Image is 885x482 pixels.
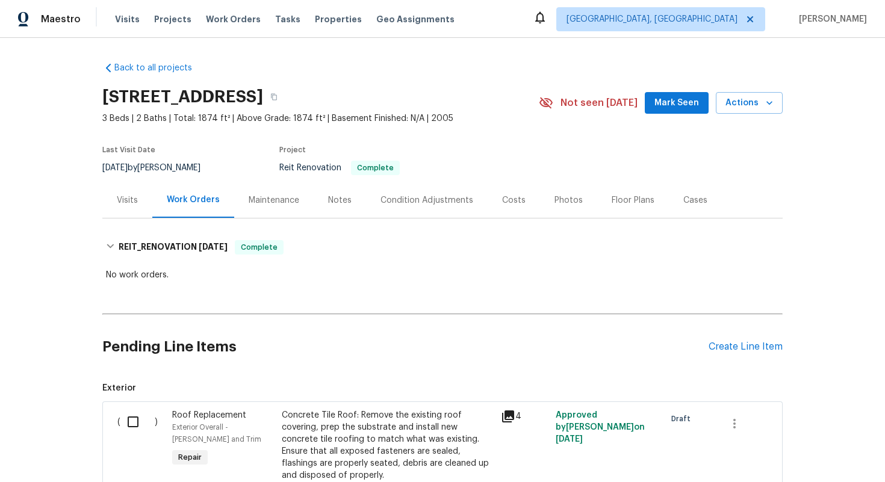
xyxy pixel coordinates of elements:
div: Concrete Tile Roof: Remove the existing roof covering, prep the substrate and install new concret... [282,409,494,481]
span: Roof Replacement [172,411,246,419]
div: Visits [117,194,138,206]
div: Notes [328,194,352,206]
span: Geo Assignments [376,13,455,25]
span: Repair [173,451,206,463]
span: [DATE] [102,164,128,172]
span: Exterior Overall - [PERSON_NAME] and Trim [172,424,261,443]
h2: Pending Line Items [102,319,709,375]
div: Floor Plans [612,194,654,206]
span: Last Visit Date [102,146,155,153]
div: Costs [502,194,526,206]
span: Not seen [DATE] [560,97,638,109]
div: REIT_RENOVATION [DATE]Complete [102,228,783,267]
span: [PERSON_NAME] [794,13,867,25]
span: Draft [671,413,695,425]
span: Actions [725,96,773,111]
button: Mark Seen [645,92,709,114]
div: Create Line Item [709,341,783,353]
div: Cases [683,194,707,206]
span: Project [279,146,306,153]
span: [DATE] [199,243,228,251]
button: Actions [716,92,783,114]
span: Maestro [41,13,81,25]
div: Condition Adjustments [380,194,473,206]
div: Work Orders [167,194,220,206]
span: Visits [115,13,140,25]
div: 4 [501,409,548,424]
span: Exterior [102,382,783,394]
div: No work orders. [106,269,779,281]
span: [GEOGRAPHIC_DATA], [GEOGRAPHIC_DATA] [567,13,737,25]
span: Complete [236,241,282,253]
div: Photos [554,194,583,206]
span: Work Orders [206,13,261,25]
h6: REIT_RENOVATION [119,240,228,255]
span: 3 Beds | 2 Baths | Total: 1874 ft² | Above Grade: 1874 ft² | Basement Finished: N/A | 2005 [102,113,539,125]
div: Maintenance [249,194,299,206]
span: Mark Seen [654,96,699,111]
button: Copy Address [263,86,285,108]
h2: [STREET_ADDRESS] [102,91,263,103]
span: Projects [154,13,191,25]
span: Tasks [275,15,300,23]
span: Reit Renovation [279,164,400,172]
span: [DATE] [556,435,583,443]
span: Properties [315,13,362,25]
span: Complete [352,164,399,171]
div: by [PERSON_NAME] [102,161,215,175]
span: Approved by [PERSON_NAME] on [556,411,645,443]
a: Back to all projects [102,62,218,74]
